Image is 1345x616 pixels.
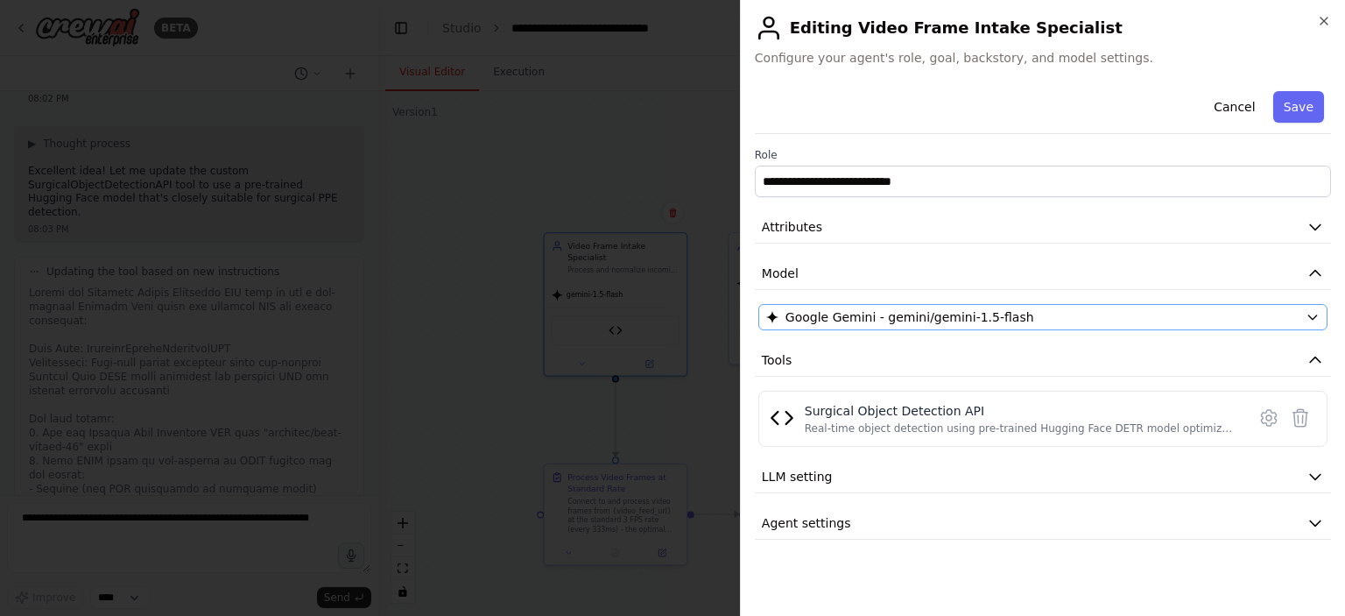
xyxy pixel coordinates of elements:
button: Google Gemini - gemini/gemini-1.5-flash [758,304,1327,330]
button: Tools [755,344,1331,377]
button: LLM setting [755,461,1331,493]
button: Configure tool [1253,402,1285,434]
h2: Editing Video Frame Intake Specialist [755,14,1331,42]
img: Surgical Object Detection API [770,406,794,430]
label: Role [755,148,1331,162]
button: Save [1273,91,1324,123]
div: Real-time object detection using pre-trained Hugging Face DETR model optimized for surgical PPE a... [805,421,1236,435]
button: Delete tool [1285,402,1316,434]
span: Model [762,265,799,282]
div: Surgical Object Detection API [805,402,1236,420]
span: LLM setting [762,468,833,485]
button: Cancel [1203,91,1265,123]
span: Attributes [762,218,822,236]
button: Attributes [755,211,1331,244]
span: Agent settings [762,514,851,532]
button: Model [755,258,1331,290]
span: Tools [762,351,792,369]
button: Agent settings [755,507,1331,540]
span: Google Gemini - gemini/gemini-1.5-flash [785,308,1034,326]
span: Configure your agent's role, goal, backstory, and model settings. [755,49,1331,67]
